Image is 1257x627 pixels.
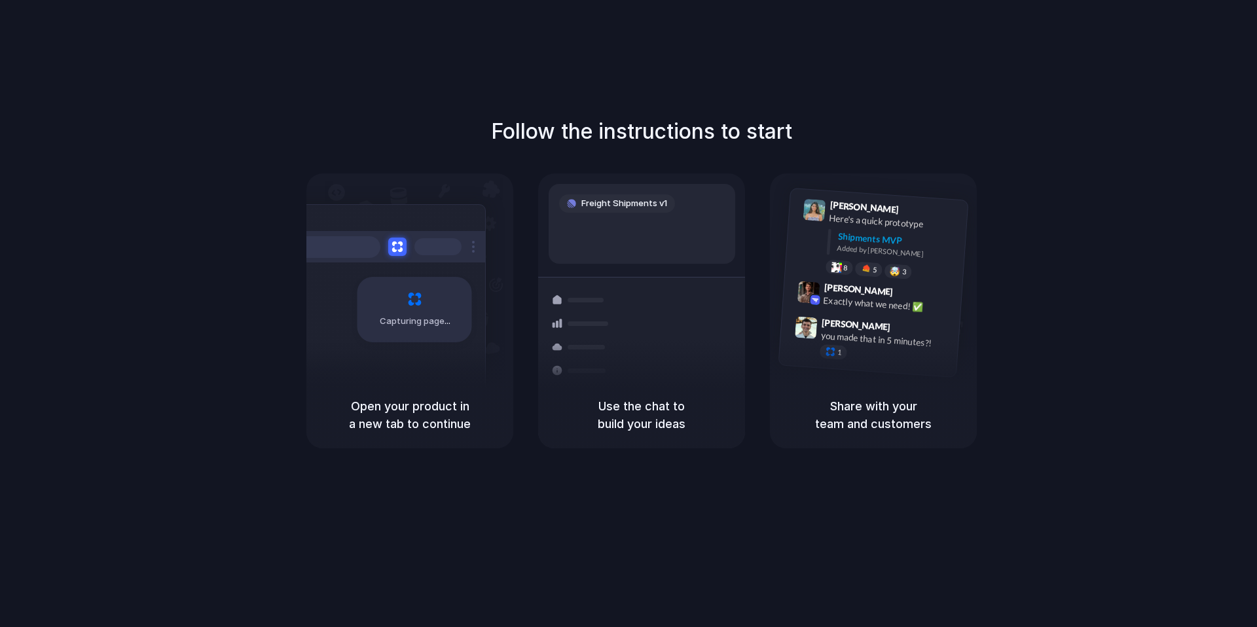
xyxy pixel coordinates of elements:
span: 9:42 AM [897,286,924,302]
span: [PERSON_NAME] [822,315,891,334]
span: 9:41 AM [903,204,930,220]
span: Freight Shipments v1 [581,197,667,210]
div: Exactly what we need! ✅ [823,293,954,315]
h1: Follow the instructions to start [491,116,792,147]
span: 8 [843,264,848,272]
span: 1 [837,349,842,356]
span: [PERSON_NAME] [829,198,899,217]
span: 3 [902,268,907,276]
span: 5 [873,266,877,274]
div: 🤯 [890,266,901,276]
div: Here's a quick prototype [829,211,960,234]
span: Capturing page [380,315,452,328]
div: you made that in 5 minutes?! [820,329,951,351]
span: [PERSON_NAME] [824,280,893,299]
h5: Share with your team and customers [786,397,961,433]
div: Added by [PERSON_NAME] [837,243,957,262]
div: Shipments MVP [837,230,958,251]
h5: Use the chat to build your ideas [554,397,729,433]
span: 9:47 AM [894,321,921,337]
h5: Open your product in a new tab to continue [322,397,498,433]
